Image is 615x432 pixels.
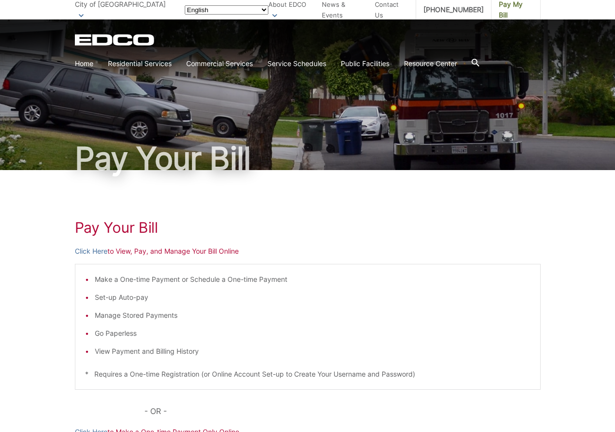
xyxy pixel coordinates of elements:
a: EDCD logo. Return to the homepage. [75,34,156,46]
h1: Pay Your Bill [75,143,541,174]
li: Go Paperless [95,328,530,339]
li: Set-up Auto-pay [95,292,530,303]
p: * Requires a One-time Registration (or Online Account Set-up to Create Your Username and Password) [85,369,530,380]
a: Service Schedules [267,58,326,69]
a: Residential Services [108,58,172,69]
a: Public Facilities [341,58,389,69]
a: Home [75,58,93,69]
a: Commercial Services [186,58,253,69]
li: Make a One-time Payment or Schedule a One-time Payment [95,274,530,285]
li: View Payment and Billing History [95,346,530,357]
h1: Pay Your Bill [75,219,541,236]
a: Click Here [75,246,107,257]
p: to View, Pay, and Manage Your Bill Online [75,246,541,257]
li: Manage Stored Payments [95,310,530,321]
p: - OR - [144,404,540,418]
select: Select a language [185,5,268,15]
a: Resource Center [404,58,457,69]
